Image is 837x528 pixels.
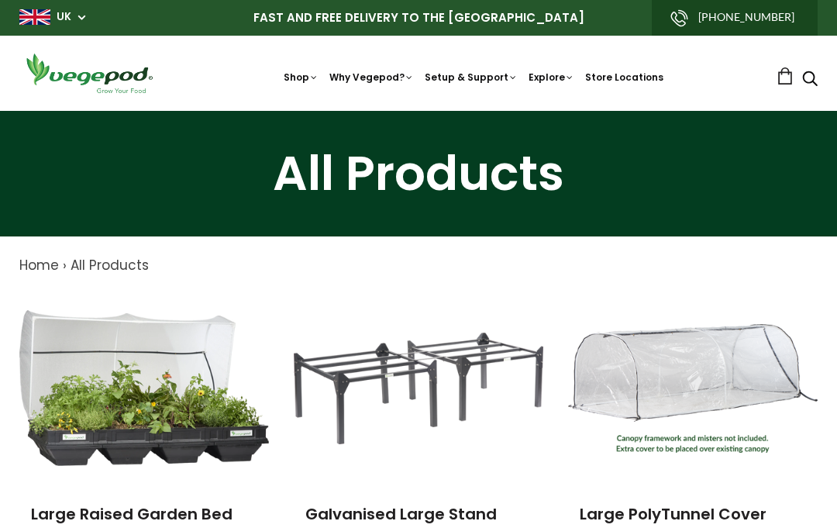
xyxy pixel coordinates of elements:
a: Search [802,72,818,88]
a: Large PolyTunnel Cover [580,503,766,525]
a: Setup & Support [425,71,518,84]
span: › [63,256,67,274]
h1: All Products [19,150,818,198]
a: Store Locations [585,71,663,84]
img: Large Raised Garden Bed with Canopy [19,310,269,466]
img: Galvanised Large Stand [294,333,543,445]
img: Vegepod [19,51,159,95]
img: gb_large.png [19,9,50,25]
a: Galvanised Large Stand [305,503,497,525]
a: All Products [71,256,149,274]
a: UK [57,9,71,25]
a: Shop [284,71,319,84]
nav: breadcrumbs [19,256,818,276]
a: Home [19,256,59,274]
img: Large PolyTunnel Cover [568,324,818,453]
a: Why Vegepod? [329,71,414,84]
a: Explore [529,71,574,84]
